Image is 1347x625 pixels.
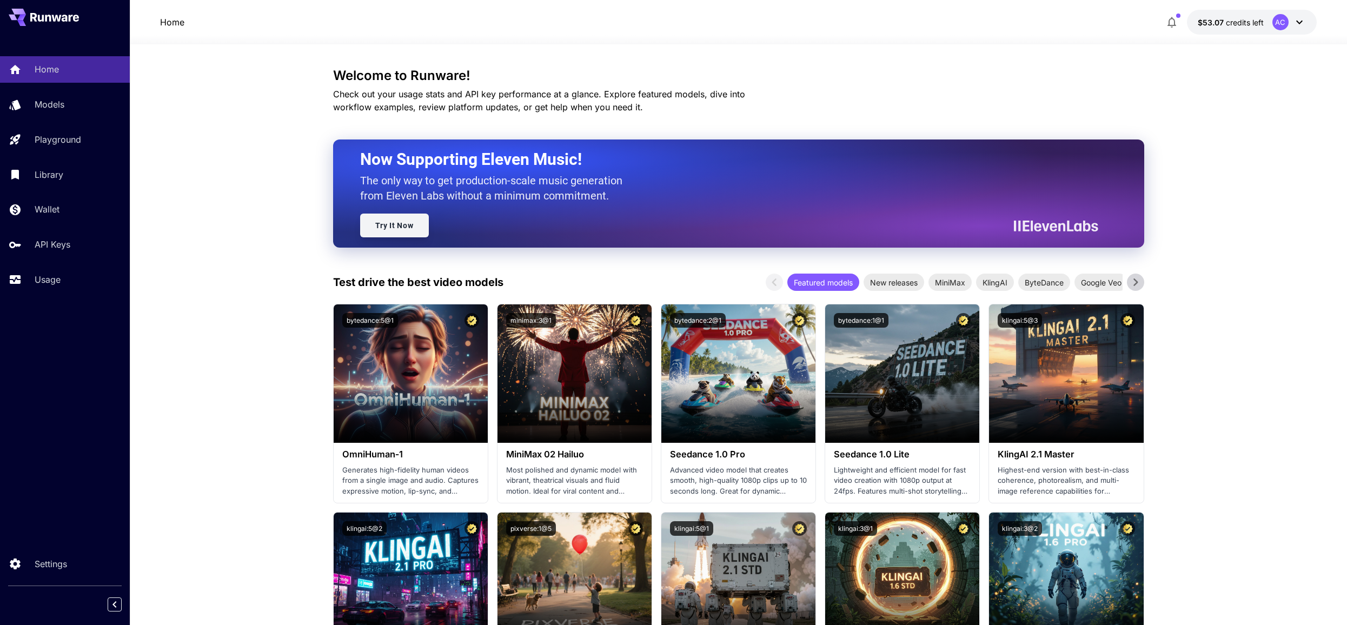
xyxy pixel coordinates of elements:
[160,16,184,29] a: Home
[334,304,488,443] img: alt
[928,274,972,291] div: MiniMax
[998,465,1134,497] p: Highest-end version with best-in-class coherence, photorealism, and multi-image reference capabil...
[465,313,479,328] button: Certified Model – Vetted for best performance and includes a commercial license.
[342,521,387,536] button: klingai:5@2
[864,274,924,291] div: New releases
[976,277,1014,288] span: KlingAI
[1018,277,1070,288] span: ByteDance
[998,313,1042,328] button: klingai:5@3
[628,521,643,536] button: Certified Model – Vetted for best performance and includes a commercial license.
[998,521,1042,536] button: klingai:3@2
[160,16,184,29] nav: breadcrumb
[1226,18,1264,27] span: credits left
[792,521,807,536] button: Certified Model – Vetted for best performance and includes a commercial license.
[670,465,807,497] p: Advanced video model that creates smooth, high-quality 1080p clips up to 10 seconds long. Great f...
[35,168,63,181] p: Library
[35,203,59,216] p: Wallet
[35,238,70,251] p: API Keys
[1120,313,1135,328] button: Certified Model – Vetted for best performance and includes a commercial license.
[787,277,859,288] span: Featured models
[1074,277,1128,288] span: Google Veo
[116,595,130,614] div: Collapse sidebar
[670,313,726,328] button: bytedance:2@1
[661,304,815,443] img: alt
[834,449,971,460] h3: Seedance 1.0 Lite
[465,521,479,536] button: Certified Model – Vetted for best performance and includes a commercial license.
[792,313,807,328] button: Certified Model – Vetted for best performance and includes a commercial license.
[834,521,877,536] button: klingai:3@1
[360,173,631,203] p: The only way to get production-scale music generation from Eleven Labs without a minimum commitment.
[670,521,713,536] button: klingai:5@1
[956,521,971,536] button: Certified Model – Vetted for best performance and includes a commercial license.
[35,133,81,146] p: Playground
[834,465,971,497] p: Lightweight and efficient model for fast video creation with 1080p output at 24fps. Features mult...
[864,277,924,288] span: New releases
[1018,274,1070,291] div: ByteDance
[1272,14,1289,30] div: AC
[506,465,643,497] p: Most polished and dynamic model with vibrant, theatrical visuals and fluid motion. Ideal for vira...
[342,313,398,328] button: bytedance:5@1
[834,313,888,328] button: bytedance:1@1
[360,149,1090,170] h2: Now Supporting Eleven Music!
[956,313,971,328] button: Certified Model – Vetted for best performance and includes a commercial license.
[1198,17,1264,28] div: $53.06732
[333,89,745,112] span: Check out your usage stats and API key performance at a glance. Explore featured models, dive int...
[1120,521,1135,536] button: Certified Model – Vetted for best performance and includes a commercial license.
[333,68,1144,83] h3: Welcome to Runware!
[506,449,643,460] h3: MiniMax 02 Hailuo
[35,557,67,570] p: Settings
[35,98,64,111] p: Models
[333,274,503,290] p: Test drive the best video models
[35,63,59,76] p: Home
[497,304,652,443] img: alt
[342,449,479,460] h3: OmniHuman‑1
[342,465,479,497] p: Generates high-fidelity human videos from a single image and audio. Captures expressive motion, l...
[506,521,556,536] button: pixverse:1@5
[1187,10,1317,35] button: $53.06732AC
[108,597,122,611] button: Collapse sidebar
[928,277,972,288] span: MiniMax
[670,449,807,460] h3: Seedance 1.0 Pro
[35,273,61,286] p: Usage
[360,214,429,237] a: Try It Now
[1198,18,1226,27] span: $53.07
[628,313,643,328] button: Certified Model – Vetted for best performance and includes a commercial license.
[976,274,1014,291] div: KlingAI
[506,313,556,328] button: minimax:3@1
[998,449,1134,460] h3: KlingAI 2.1 Master
[787,274,859,291] div: Featured models
[825,304,979,443] img: alt
[1074,274,1128,291] div: Google Veo
[989,304,1143,443] img: alt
